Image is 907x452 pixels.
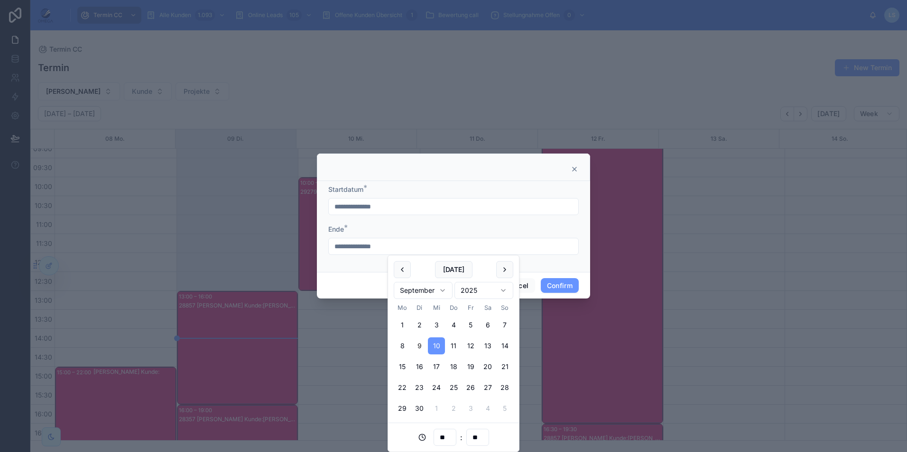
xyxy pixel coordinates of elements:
button: Freitag, 3. Oktober 2025 [462,400,479,417]
button: Montag, 8. September 2025 [394,337,411,354]
th: Samstag [479,303,496,313]
button: Donnerstag, 18. September 2025 [445,358,462,375]
button: Mittwoch, 10. September 2025, selected [428,337,445,354]
span: Startdatum [328,185,363,193]
button: Mittwoch, 24. September 2025 [428,379,445,396]
button: Samstag, 13. September 2025 [479,337,496,354]
span: Ende [328,225,344,233]
button: Freitag, 26. September 2025 [462,379,479,396]
button: Freitag, 19. September 2025 [462,358,479,375]
button: Samstag, 27. September 2025 [479,379,496,396]
button: Mittwoch, 17. September 2025 [428,358,445,375]
button: Dienstag, 23. September 2025 [411,379,428,396]
button: Montag, 22. September 2025 [394,379,411,396]
button: Sonntag, 28. September 2025 [496,379,513,396]
button: Freitag, 5. September 2025 [462,316,479,334]
button: Confirm [541,278,579,293]
th: Freitag [462,303,479,313]
button: Mittwoch, 1. Oktober 2025 [428,400,445,417]
button: [DATE] [435,261,472,278]
button: Montag, 29. September 2025 [394,400,411,417]
button: Samstag, 4. Oktober 2025 [479,400,496,417]
button: Sonntag, 21. September 2025 [496,358,513,375]
button: Freitag, 12. September 2025 [462,337,479,354]
button: Mittwoch, 3. September 2025 [428,316,445,334]
th: Montag [394,303,411,313]
th: Mittwoch [428,303,445,313]
button: Donnerstag, 25. September 2025 [445,379,462,396]
th: Sonntag [496,303,513,313]
button: Donnerstag, 4. September 2025 [445,316,462,334]
table: September 2025 [394,303,513,417]
th: Donnerstag [445,303,462,313]
button: Dienstag, 2. September 2025 [411,316,428,334]
button: Samstag, 6. September 2025 [479,316,496,334]
button: Sonntag, 5. Oktober 2025 [496,400,513,417]
button: Sonntag, 7. September 2025 [496,316,513,334]
button: Dienstag, 16. September 2025 [411,358,428,375]
button: Samstag, 20. September 2025 [479,358,496,375]
button: Montag, 1. September 2025 [394,316,411,334]
div: : [394,429,513,446]
button: Today, Dienstag, 9. September 2025 [411,337,428,354]
button: Donnerstag, 11. September 2025 [445,337,462,354]
button: Montag, 15. September 2025 [394,358,411,375]
th: Dienstag [411,303,428,313]
button: Dienstag, 30. September 2025 [411,400,428,417]
button: Donnerstag, 2. Oktober 2025 [445,400,462,417]
button: Sonntag, 14. September 2025 [496,337,513,354]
